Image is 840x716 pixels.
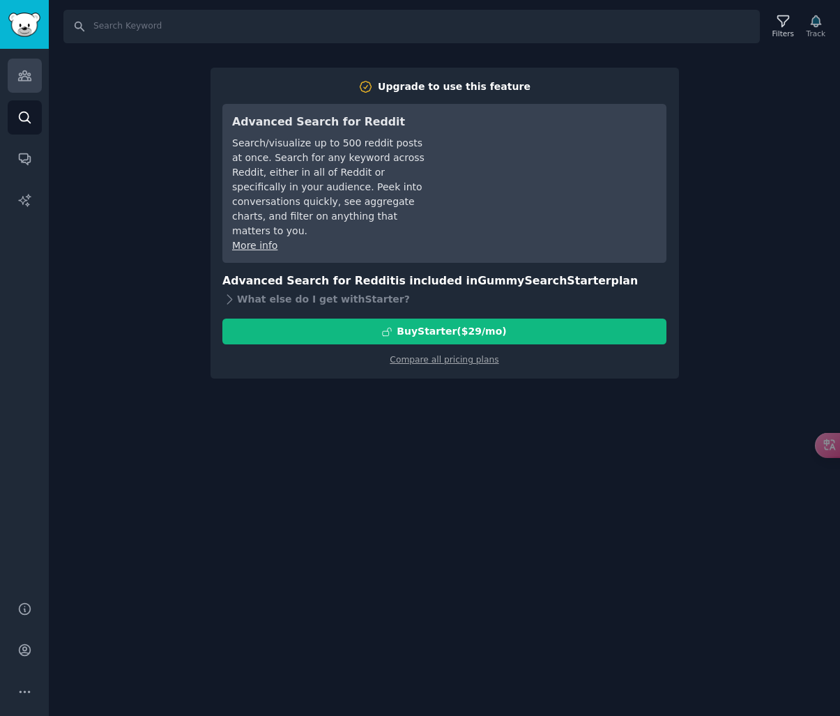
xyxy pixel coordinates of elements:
[232,114,428,131] h3: Advanced Search for Reddit
[222,319,666,344] button: BuyStarter($29/mo)
[232,136,428,238] div: Search/visualize up to 500 reddit posts at once. Search for any keyword across Reddit, either in ...
[232,240,277,251] a: More info
[222,273,666,290] h3: Advanced Search for Reddit is included in plan
[397,324,506,339] div: Buy Starter ($ 29 /mo )
[772,29,794,38] div: Filters
[478,274,611,287] span: GummySearch Starter
[63,10,760,43] input: Search Keyword
[222,289,666,309] div: What else do I get with Starter ?
[8,13,40,37] img: GummySearch logo
[378,79,530,94] div: Upgrade to use this feature
[390,355,498,365] a: Compare all pricing plans
[448,114,657,218] iframe: YouTube video player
